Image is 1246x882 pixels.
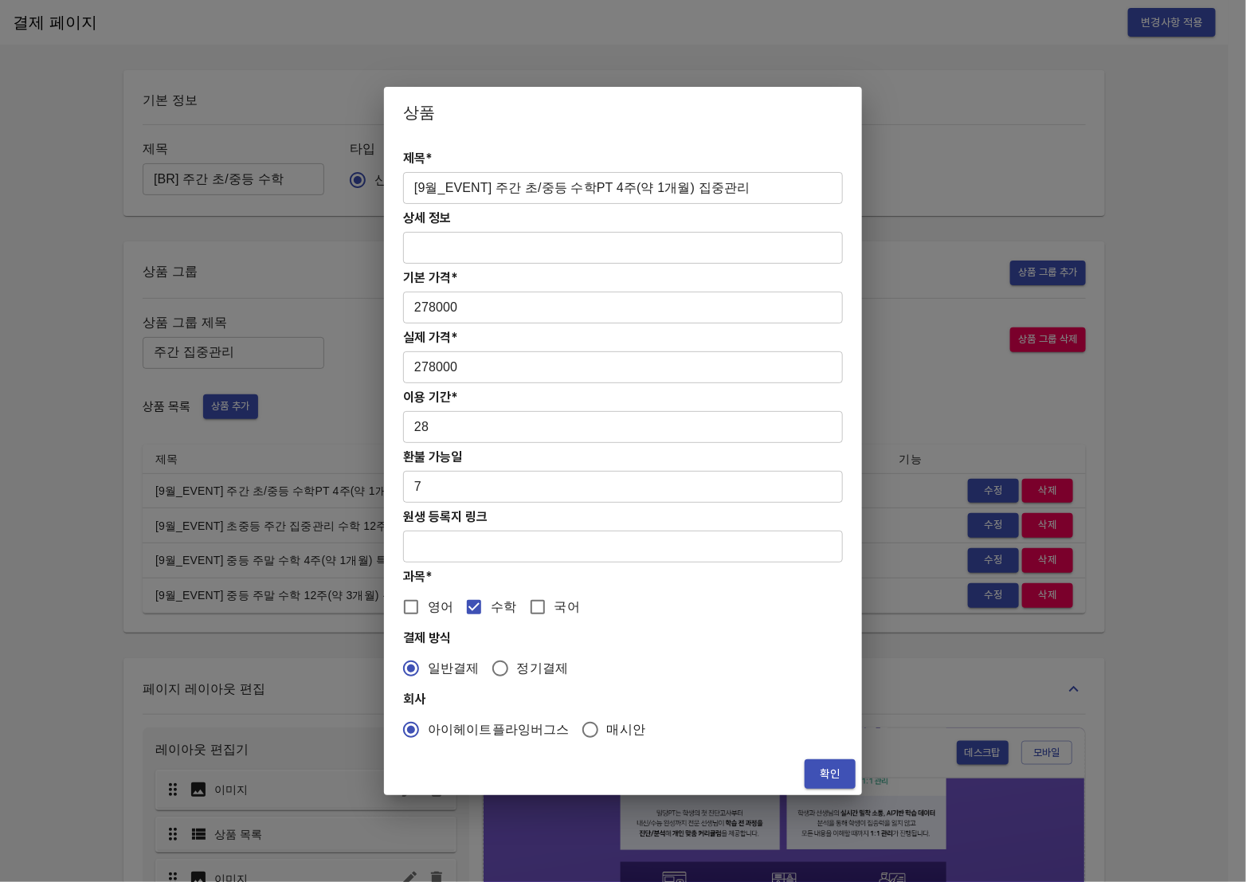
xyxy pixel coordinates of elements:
[403,330,843,345] h4: 실제 가격*
[491,598,516,617] span: 수학
[428,720,570,739] span: 아이헤이트플라잉버그스
[805,759,856,789] button: 확인
[403,270,843,285] h4: 기본 가격*
[403,210,843,225] h4: 상세 정보
[403,449,843,465] h4: 환불 가능일
[403,692,843,707] h4: 회사
[607,720,645,739] span: 매시안
[517,659,569,678] span: 정기결제
[428,659,480,678] span: 일반결제
[428,598,453,617] span: 영어
[817,764,843,784] span: 확인
[403,509,843,524] h4: 원생 등록지 링크
[403,390,843,405] h4: 이용 기간*
[403,100,843,125] h2: 상품
[554,598,580,617] span: 국어
[403,630,843,645] h4: 결제 방식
